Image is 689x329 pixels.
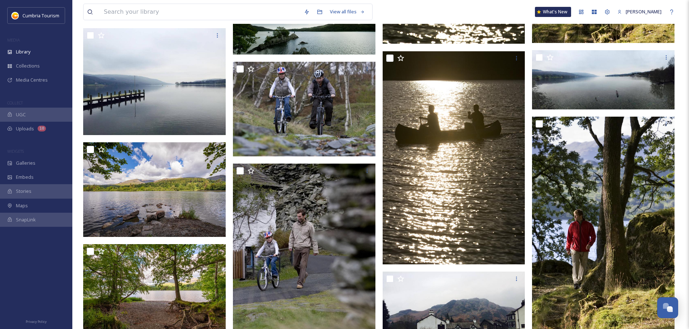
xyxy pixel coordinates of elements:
[16,202,28,209] span: Maps
[83,142,226,237] img: Monk-Coniston-93.jpg
[7,37,20,43] span: MEDIA
[614,5,665,19] a: [PERSON_NAME]
[7,100,23,105] span: COLLECT
[26,317,47,325] a: Privacy Policy
[326,5,369,19] a: View all files
[16,77,48,83] span: Media Centres
[16,216,36,223] span: SnapLink
[535,7,571,17] a: What's New
[83,28,226,135] img: Coniston - Winter 2016 1.jpg
[7,148,24,154] span: WIDGETS
[22,12,59,19] span: Cumbria Tourism
[16,188,31,195] span: Stories
[26,319,47,324] span: Privacy Policy
[383,51,525,264] img: _q8f0940.jpg
[233,62,375,157] img: _Q8F1889.jpg
[532,50,675,109] img: Coniston - Winter 2016 3.jpg
[626,8,662,15] span: [PERSON_NAME]
[16,125,34,132] span: Uploads
[16,160,35,166] span: Galleries
[100,4,300,20] input: Search your library
[657,297,678,318] button: Open Chat
[16,174,34,181] span: Embeds
[38,126,46,131] div: 10
[16,62,40,69] span: Collections
[16,111,26,118] span: UGC
[16,48,30,55] span: Library
[12,12,19,19] img: images.jpg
